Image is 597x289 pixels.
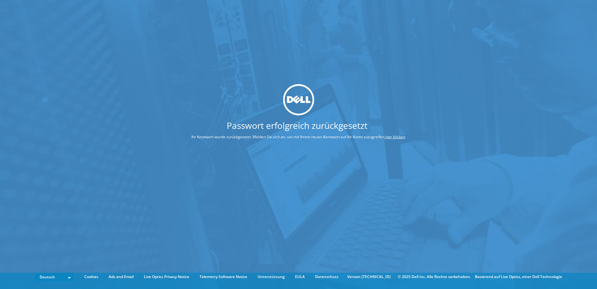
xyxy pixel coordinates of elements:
a: Ads and Email [104,273,138,280]
a: Unterstützung [253,273,289,280]
a: EULA [290,273,309,280]
a: Telemetry Software Notice [195,273,252,280]
a: Live Optics Privacy Notice [139,273,194,280]
a: hier klicken [385,134,405,139]
li: © 2025 Dell Inc. Alle Rechte vorbehalten. [395,273,474,280]
a: Cookies [80,273,103,280]
li: Version [TECHNICAL_ID] [344,273,394,280]
p: Ihr Kennwort wurde zurückgesetzt. Melden Sie sich an, um mit Ihrem neuen Kennwort auf Ihr Konto z... [168,134,429,140]
li: Basierend auf Live Optics, einer Dell Technologie [475,273,562,280]
h1: Passwort erfolgreich zurückgesetzt [168,121,426,130]
img: dell_svg_logo.svg [283,84,314,115]
a: Datenschutz [310,273,343,280]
